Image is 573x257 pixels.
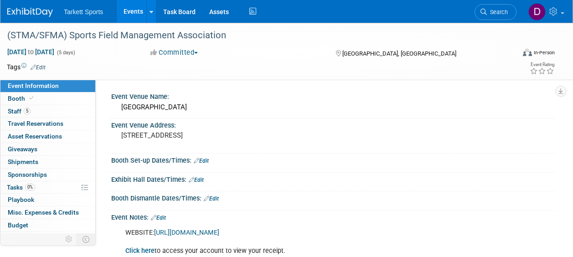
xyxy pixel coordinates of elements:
a: Sponsorships [0,169,95,181]
a: Click here [125,247,155,255]
a: Edit [204,195,219,202]
a: Misc. Expenses & Credits [0,206,95,219]
div: Booth Dismantle Dates/Times: [111,191,555,203]
div: Event Notes: [111,211,555,222]
img: Format-Inperson.png [523,49,532,56]
span: Misc. Expenses & Credits [8,209,79,216]
a: Asset Reservations [0,130,95,143]
img: David Dwyer [528,3,546,21]
a: Travel Reservations [0,118,95,130]
a: Tasks0% [0,181,95,194]
span: 0% [25,184,35,190]
div: In-Person [533,49,555,56]
a: Search [475,4,516,20]
a: Giveaways [0,143,95,155]
a: Edit [151,215,166,221]
div: Exhibit Hall Dates/Times: [111,173,555,185]
span: Budget [8,221,28,229]
td: Personalize Event Tab Strip [61,233,77,245]
span: [GEOGRAPHIC_DATA], [GEOGRAPHIC_DATA] [342,50,456,57]
td: Toggle Event Tabs [77,233,96,245]
span: Tarkett Sports [64,8,103,15]
span: Event Information [8,82,59,89]
a: Booth [0,93,95,105]
span: Giveaways [8,145,37,153]
span: Travel Reservations [8,120,63,127]
span: Playbook [8,196,34,203]
a: Playbook [0,194,95,206]
a: Edit [189,177,204,183]
a: Staff5 [0,105,95,118]
td: Tags [7,62,46,72]
span: Sponsorships [8,171,47,178]
div: Event Venue Name: [111,90,555,101]
div: (STMA/SFMA) Sports Field Management Association [4,27,508,44]
div: Event Format [475,47,555,61]
span: Search [487,9,508,15]
a: Shipments [0,156,95,168]
span: (5 days) [56,50,75,56]
div: Event Venue Address: [111,118,555,130]
a: Edit [194,158,209,164]
pre: [STREET_ADDRESS] [121,131,286,139]
span: Booth [8,95,36,102]
a: Budget [0,219,95,231]
span: [DATE] [DATE] [7,48,55,56]
span: Tasks [7,184,35,191]
span: to [26,48,35,56]
button: Committed [147,48,201,57]
a: Event Information [0,80,95,92]
div: Event Rating [530,62,554,67]
a: [URL][DOMAIN_NAME] [154,229,219,236]
a: Edit [31,64,46,71]
div: [GEOGRAPHIC_DATA] [118,100,548,114]
div: Booth Set-up Dates/Times: [111,154,555,165]
img: ExhibitDay [7,8,53,17]
span: 5 [24,108,31,114]
span: Shipments [8,158,38,165]
i: Booth reservation complete [29,96,34,101]
span: Asset Reservations [8,133,62,140]
span: Staff [8,108,31,115]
